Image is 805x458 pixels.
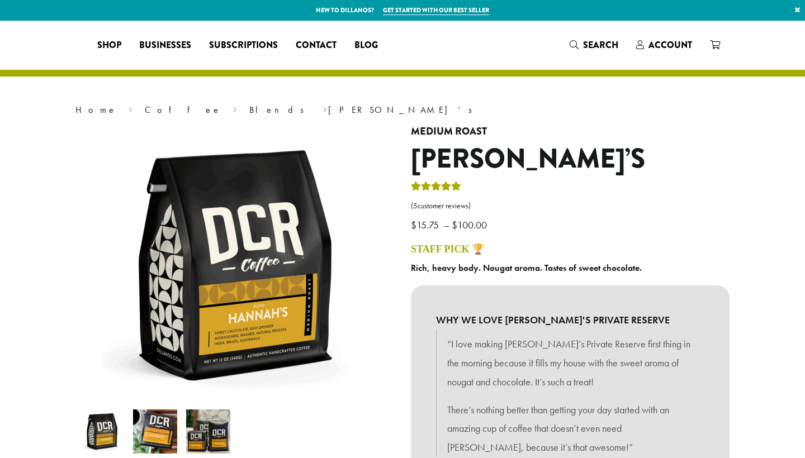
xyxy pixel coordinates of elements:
span: › [129,99,132,117]
img: Hannah's - Image 2 [133,409,177,454]
span: 5 [413,201,418,211]
bdi: 100.00 [452,218,490,231]
a: Blends [249,104,311,116]
h1: [PERSON_NAME]’s [411,143,730,175]
span: $ [411,218,416,231]
img: Hannah's - Image 3 [186,409,230,454]
a: STAFF PICK 🏆 [411,244,484,255]
nav: Breadcrumb [75,103,730,117]
span: Contact [296,39,337,53]
bdi: 15.75 [411,218,442,231]
span: Account [648,39,692,51]
b: WHY WE LOVE [PERSON_NAME]'S PRIVATE RESERVE [436,311,704,330]
img: Hannah's [80,409,124,454]
span: Businesses [139,39,191,53]
span: Search [583,39,618,51]
span: – [444,218,449,231]
span: $ [452,218,457,231]
a: Coffee [145,104,221,116]
a: Search [561,36,627,54]
p: “I love making [PERSON_NAME]’s Private Reserve first thing in the morning because it fills my hou... [447,335,693,391]
a: Get started with our best seller [383,6,489,15]
a: Home [75,104,117,116]
span: Subscriptions [209,39,278,53]
div: Rated 5.00 out of 5 [411,180,461,197]
p: There’s nothing better than getting your day started with an amazing cup of coffee that doesn’t e... [447,400,693,457]
a: (5customer reviews) [411,201,730,212]
b: Rich, heavy body. Nougat aroma. Tastes of sweet chocolate. [411,262,642,274]
img: Hannah's [95,126,375,405]
span: Shop [97,39,121,53]
a: Shop [88,36,130,54]
span: › [323,99,327,117]
span: Blog [354,39,378,53]
h4: Medium Roast [411,126,730,138]
span: › [233,99,237,117]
